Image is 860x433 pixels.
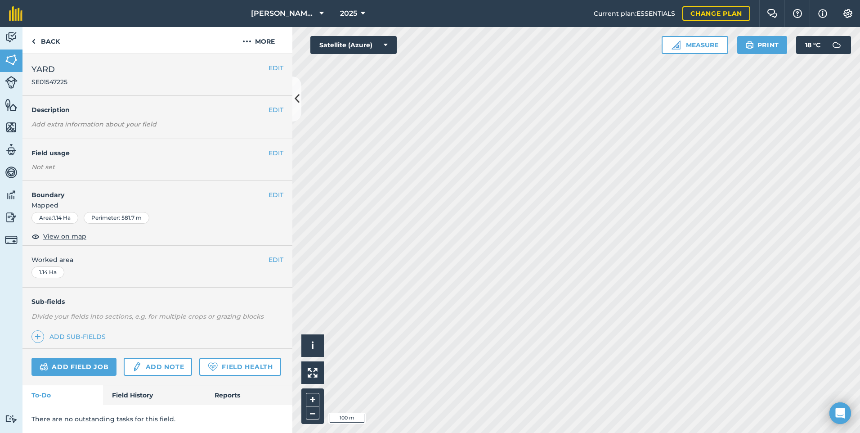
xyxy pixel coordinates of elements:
button: Satellite (Azure) [310,36,397,54]
span: [PERSON_NAME][GEOGRAPHIC_DATA] [251,8,316,19]
img: svg+xml;base64,PD94bWwgdmVyc2lvbj0iMS4wIiBlbmNvZGluZz0idXRmLTgiPz4KPCEtLSBHZW5lcmF0b3I6IEFkb2JlIE... [5,31,18,44]
button: EDIT [269,255,283,265]
img: svg+xml;base64,PD94bWwgdmVyc2lvbj0iMS4wIiBlbmNvZGluZz0idXRmLTgiPz4KPCEtLSBHZW5lcmF0b3I6IEFkb2JlIE... [5,211,18,224]
button: EDIT [269,105,283,115]
button: – [306,406,319,419]
img: svg+xml;base64,PHN2ZyB4bWxucz0iaHR0cDovL3d3dy53My5vcmcvMjAwMC9zdmciIHdpZHRoPSI1NiIgaGVpZ2h0PSI2MC... [5,98,18,112]
button: Measure [662,36,728,54]
h4: Sub-fields [22,297,292,307]
img: svg+xml;base64,PD94bWwgdmVyc2lvbj0iMS4wIiBlbmNvZGluZz0idXRmLTgiPz4KPCEtLSBHZW5lcmF0b3I6IEFkb2JlIE... [5,234,18,246]
em: Add extra information about your field [31,120,157,128]
button: + [306,393,319,406]
a: Add sub-fields [31,330,109,343]
img: svg+xml;base64,PHN2ZyB4bWxucz0iaHR0cDovL3d3dy53My5vcmcvMjAwMC9zdmciIHdpZHRoPSIxOSIgaGVpZ2h0PSIyNC... [745,40,754,50]
h4: Field usage [31,148,269,158]
img: svg+xml;base64,PD94bWwgdmVyc2lvbj0iMS4wIiBlbmNvZGluZz0idXRmLTgiPz4KPCEtLSBHZW5lcmF0b3I6IEFkb2JlIE... [40,361,48,372]
img: A cog icon [842,9,853,18]
span: Current plan : ESSENTIALS [594,9,675,18]
img: svg+xml;base64,PD94bWwgdmVyc2lvbj0iMS4wIiBlbmNvZGluZz0idXRmLTgiPz4KPCEtLSBHZW5lcmF0b3I6IEFkb2JlIE... [5,76,18,89]
a: Change plan [682,6,750,21]
img: svg+xml;base64,PD94bWwgdmVyc2lvbj0iMS4wIiBlbmNvZGluZz0idXRmLTgiPz4KPCEtLSBHZW5lcmF0b3I6IEFkb2JlIE... [5,166,18,179]
img: svg+xml;base64,PHN2ZyB4bWxucz0iaHR0cDovL3d3dy53My5vcmcvMjAwMC9zdmciIHdpZHRoPSIxNyIgaGVpZ2h0PSIxNy... [818,8,827,19]
a: To-Do [22,385,103,405]
img: svg+xml;base64,PD94bWwgdmVyc2lvbj0iMS4wIiBlbmNvZGluZz0idXRmLTgiPz4KPCEtLSBHZW5lcmF0b3I6IEFkb2JlIE... [5,415,18,423]
p: There are no outstanding tasks for this field. [31,414,283,424]
div: Not set [31,162,283,171]
span: SE01547225 [31,77,67,86]
img: svg+xml;base64,PHN2ZyB4bWxucz0iaHR0cDovL3d3dy53My5vcmcvMjAwMC9zdmciIHdpZHRoPSIxOCIgaGVpZ2h0PSIyNC... [31,231,40,242]
img: svg+xml;base64,PD94bWwgdmVyc2lvbj0iMS4wIiBlbmNvZGluZz0idXRmLTgiPz4KPCEtLSBHZW5lcmF0b3I6IEFkb2JlIE... [132,361,142,372]
a: Add field job [31,358,116,376]
span: Mapped [22,200,292,210]
button: 18 °C [796,36,851,54]
button: View on map [31,231,86,242]
div: Open Intercom Messenger [829,402,851,424]
img: Two speech bubbles overlapping with the left bubble in the forefront [767,9,778,18]
div: Perimeter : 581.7 m [84,212,149,224]
img: Four arrows, one pointing top left, one top right, one bottom right and the last bottom left [308,368,318,378]
img: svg+xml;base64,PD94bWwgdmVyc2lvbj0iMS4wIiBlbmNvZGluZz0idXRmLTgiPz4KPCEtLSBHZW5lcmF0b3I6IEFkb2JlIE... [5,143,18,157]
a: Reports [206,385,292,405]
span: YARD [31,63,67,76]
img: svg+xml;base64,PHN2ZyB4bWxucz0iaHR0cDovL3d3dy53My5vcmcvMjAwMC9zdmciIHdpZHRoPSIxNCIgaGVpZ2h0PSIyNC... [35,331,41,342]
img: svg+xml;base64,PHN2ZyB4bWxucz0iaHR0cDovL3d3dy53My5vcmcvMjAwMC9zdmciIHdpZHRoPSIyMCIgaGVpZ2h0PSIyNC... [242,36,251,47]
img: svg+xml;base64,PHN2ZyB4bWxucz0iaHR0cDovL3d3dy53My5vcmcvMjAwMC9zdmciIHdpZHRoPSI5IiBoZWlnaHQ9IjI0Ii... [31,36,36,47]
button: EDIT [269,190,283,200]
img: svg+xml;base64,PHN2ZyB4bWxucz0iaHR0cDovL3d3dy53My5vcmcvMjAwMC9zdmciIHdpZHRoPSI1NiIgaGVpZ2h0PSI2MC... [5,121,18,134]
img: svg+xml;base64,PD94bWwgdmVyc2lvbj0iMS4wIiBlbmNvZGluZz0idXRmLTgiPz4KPCEtLSBHZW5lcmF0b3I6IEFkb2JlIE... [5,188,18,202]
span: 2025 [340,8,357,19]
img: Ruler icon [672,41,681,50]
button: EDIT [269,148,283,158]
button: EDIT [269,63,283,73]
a: Back [22,27,69,54]
a: Field History [103,385,205,405]
span: i [311,340,314,351]
img: fieldmargin Logo [9,6,22,21]
em: Divide your fields into sections, e.g. for multiple crops or grazing blocks [31,312,264,320]
img: A question mark icon [792,9,803,18]
div: 1.14 Ha [31,266,64,278]
h4: Description [31,105,283,115]
img: svg+xml;base64,PHN2ZyB4bWxucz0iaHR0cDovL3d3dy53My5vcmcvMjAwMC9zdmciIHdpZHRoPSI1NiIgaGVpZ2h0PSI2MC... [5,53,18,67]
a: Field Health [199,358,281,376]
img: svg+xml;base64,PD94bWwgdmVyc2lvbj0iMS4wIiBlbmNvZGluZz0idXRmLTgiPz4KPCEtLSBHZW5lcmF0b3I6IEFkb2JlIE... [828,36,846,54]
span: View on map [43,231,86,241]
button: More [225,27,292,54]
button: i [301,334,324,357]
span: 18 ° C [805,36,820,54]
a: Add note [124,358,192,376]
span: Worked area [31,255,283,265]
div: Area : 1.14 Ha [31,212,78,224]
button: Print [737,36,788,54]
h4: Boundary [22,181,269,200]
